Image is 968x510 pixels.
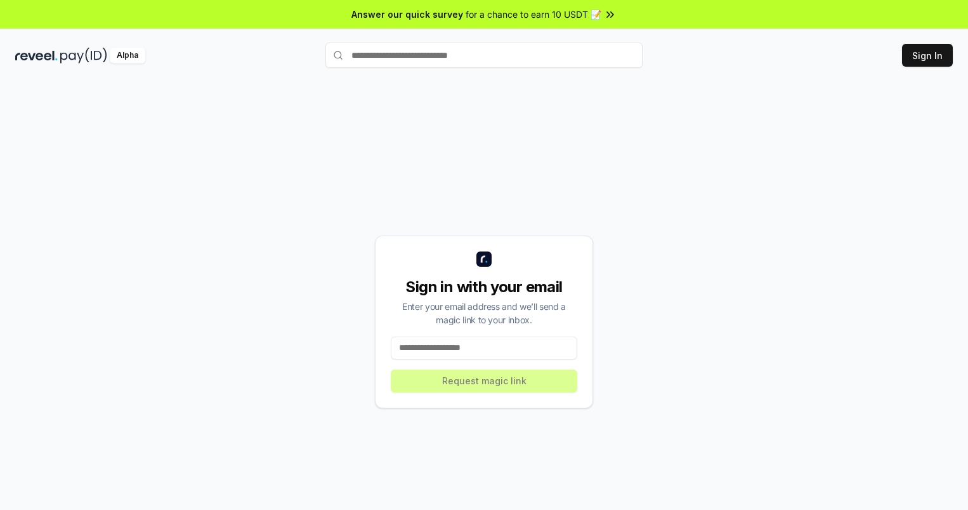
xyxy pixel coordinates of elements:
div: Sign in with your email [391,277,577,297]
img: logo_small [476,252,492,267]
div: Alpha [110,48,145,64]
div: Enter your email address and we’ll send a magic link to your inbox. [391,300,577,326]
img: reveel_dark [15,48,58,64]
span: for a chance to earn 10 USDT 📝 [466,8,601,21]
button: Sign In [902,44,953,67]
img: pay_id [60,48,107,64]
span: Answer our quick survey [351,8,463,21]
